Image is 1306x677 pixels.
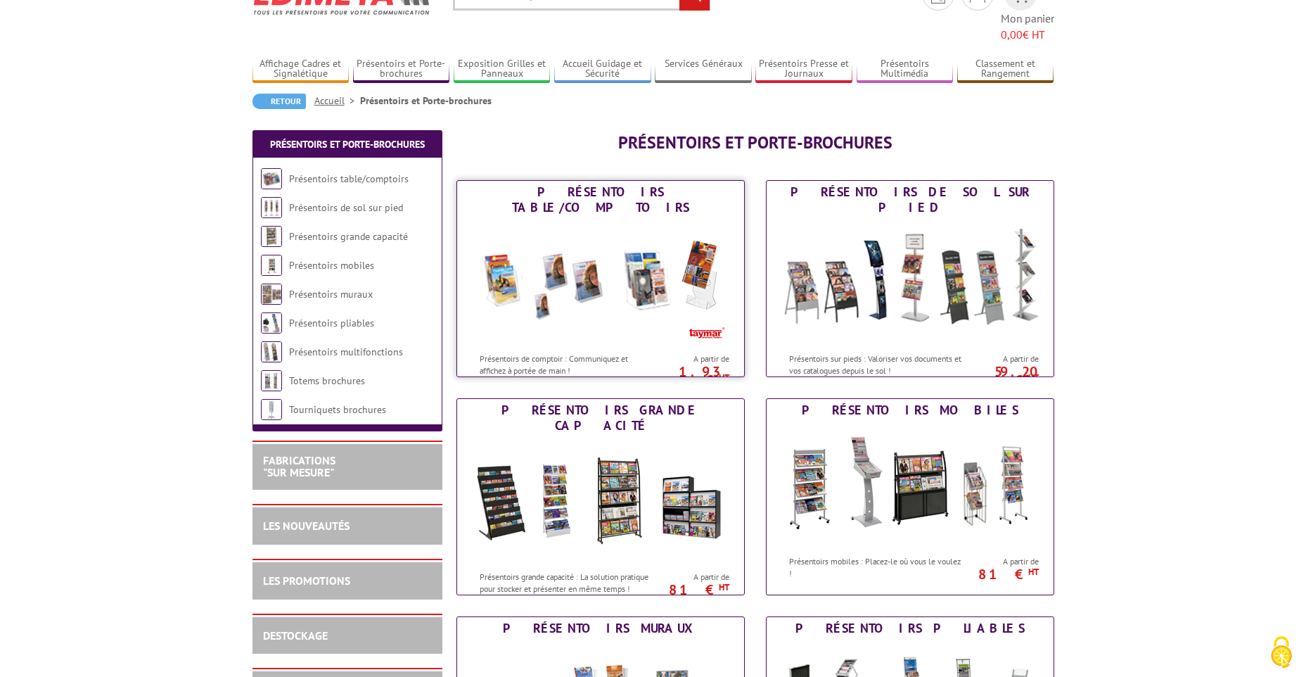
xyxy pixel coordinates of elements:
a: LES PROMOTIONS [263,574,350,588]
div: Présentoirs mobiles [770,403,1050,418]
p: 81 € [960,570,1039,578]
span: A partir de [658,571,729,583]
div: Présentoirs table/comptoirs [461,184,741,215]
a: Présentoirs Presse et Journaux [755,58,852,81]
a: Présentoirs grande capacité Présentoirs grande capacité Présentoirs grande capacité : La solution... [456,398,745,595]
img: Présentoirs muraux [261,284,282,305]
p: Présentoirs sur pieds : Valoriser vos documents et vos catalogues depuis le sol ! [789,353,964,377]
a: Présentoirs pliables [289,317,374,329]
img: Présentoirs multifonctions [261,341,282,362]
p: Présentoirs de comptoir : Communiquez et affichez à portée de main ! [480,353,654,377]
img: Présentoirs grande capacité [470,437,731,564]
a: FABRICATIONS"Sur Mesure" [263,453,335,480]
a: Présentoirs grande capacité [289,230,408,243]
p: 81 € [651,586,729,594]
div: Présentoirs pliables [770,621,1050,636]
a: Présentoirs table/comptoirs [289,172,409,185]
a: Présentoirs table/comptoirs Présentoirs table/comptoirs Présentoirs de comptoir : Communiquez et ... [456,180,745,377]
sup: HT [719,581,729,593]
a: Tourniquets brochures [289,403,386,416]
img: Présentoirs de sol sur pied [780,219,1040,346]
a: Présentoirs Multimédia [857,58,954,81]
sup: HT [1028,372,1039,384]
span: Mon panier [1001,11,1054,43]
a: Services Généraux [655,58,752,81]
span: A partir de [658,353,729,365]
a: Présentoirs mobiles [289,259,374,272]
a: Retour [252,94,306,109]
h1: Présentoirs et Porte-brochures [456,134,1054,152]
img: Présentoirs mobiles [780,422,1040,548]
img: Cookies (fenêtre modale) [1264,635,1299,670]
a: Accueil Guidage et Sécurité [554,58,651,81]
div: Présentoirs grande capacité [461,403,741,434]
p: Présentoirs mobiles : Placez-le où vous le voulez ! [789,555,964,579]
a: Présentoirs de sol sur pied Présentoirs de sol sur pied Présentoirs sur pieds : Valoriser vos doc... [766,180,1054,377]
a: Totems brochures [289,374,365,387]
div: Présentoirs de sol sur pied [770,184,1050,215]
a: Présentoirs multifonctions [289,346,403,358]
p: 59.20 € [960,367,1039,384]
img: Présentoirs table/comptoirs [470,219,731,346]
img: Présentoirs table/comptoirs [261,168,282,189]
a: LES NOUVEAUTÉS [263,519,350,533]
a: DESTOCKAGE [263,628,328,643]
sup: HT [719,372,729,384]
a: Présentoirs et Porte-brochures [353,58,450,81]
div: Présentoirs muraux [461,621,741,636]
li: Présentoirs et Porte-brochures [360,94,492,108]
a: Classement et Rangement [957,58,1054,81]
img: Tourniquets brochures [261,399,282,420]
img: Présentoirs de sol sur pied [261,197,282,218]
img: Totems brochures [261,370,282,391]
img: Présentoirs grande capacité [261,226,282,247]
sup: HT [1028,566,1039,578]
span: A partir de [967,353,1039,365]
p: Présentoirs grande capacité : La solution pratique pour stocker et présenter en même temps ! [480,571,654,595]
span: 0,00 [1001,27,1023,42]
a: Accueil [314,94,360,107]
p: 1.93 € [651,367,729,384]
img: Présentoirs mobiles [261,255,282,276]
a: Exposition Grilles et Panneaux [454,58,551,81]
a: Présentoirs de sol sur pied [289,201,403,214]
a: Présentoirs muraux [289,288,373,300]
button: Cookies (fenêtre modale) [1257,629,1306,677]
a: Affichage Cadres et Signalétique [252,58,350,81]
img: Présentoirs pliables [261,312,282,334]
a: Présentoirs mobiles Présentoirs mobiles Présentoirs mobiles : Placez-le où vous le voulez ! A par... [766,398,1054,595]
a: Présentoirs et Porte-brochures [270,138,425,151]
span: € HT [1001,27,1054,43]
span: A partir de [967,556,1039,567]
